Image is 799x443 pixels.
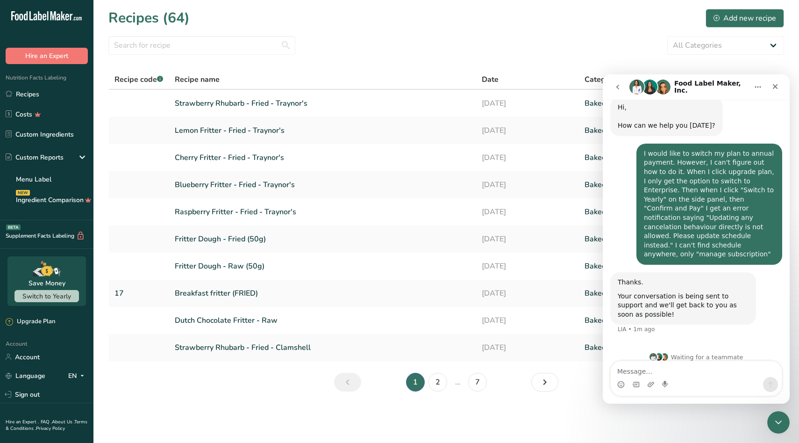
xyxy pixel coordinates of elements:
[108,7,190,29] h1: Recipes (64)
[585,94,744,113] a: Baked Goods
[108,36,295,55] input: Search for recipe
[175,283,471,303] a: Breakfast fritter (FRIED)
[482,311,573,330] a: [DATE]
[6,48,88,64] button: Hire an Expert
[175,229,471,249] a: Fritter Dough - Fried (50g)
[114,74,163,85] span: Recipe code
[585,311,744,330] a: Baked Goods
[585,229,744,249] a: Baked Goods
[175,202,471,222] a: Raspberry Fritter - Fried - Traynor's
[36,425,65,432] a: Privacy Policy
[6,368,45,384] a: Language
[531,373,558,392] a: Next page
[482,175,573,195] a: [DATE]
[52,419,74,425] a: About Us .
[767,411,790,434] iframe: Intercom live chat
[22,292,71,301] span: Switch to Yearly
[585,283,744,303] a: Baked Goods
[713,13,776,24] div: Add new recipe
[585,202,744,222] a: Baked Goods
[175,94,471,113] a: Strawberry Rhubarb - Fried - Traynor's
[706,9,784,28] button: Add new recipe
[175,74,220,85] span: Recipe name
[585,256,744,276] a: Baked Goods
[585,121,744,140] a: Baked Goods
[175,311,471,330] a: Dutch Chocolate Fritter - Raw
[468,373,487,392] a: Page 7.
[6,153,64,162] div: Custom Reports
[482,202,573,222] a: [DATE]
[482,256,573,276] a: [DATE]
[334,373,361,392] a: Previous page
[6,419,39,425] a: Hire an Expert .
[16,190,30,196] div: NEW
[428,373,447,392] a: Page 2.
[114,283,164,303] a: 17
[603,74,790,404] iframe: Intercom live chat
[585,74,616,85] span: Category
[175,338,471,357] a: Strawberry Rhubarb - Fried - Clamshell
[482,94,573,113] a: [DATE]
[68,370,88,381] div: EN
[14,290,79,302] button: Switch to Yearly
[175,175,471,195] a: Blueberry Fritter - Fried - Traynor's
[482,148,573,167] a: [DATE]
[482,74,499,85] span: Date
[6,225,21,230] div: BETA
[482,338,573,357] a: [DATE]
[6,317,55,327] div: Upgrade Plan
[585,175,744,195] a: Baked Goods
[585,148,744,167] a: Baked Goods
[482,229,573,249] a: [DATE]
[175,121,471,140] a: Lemon Fritter - Fried - Traynor's
[175,256,471,276] a: Fritter Dough - Raw (50g)
[585,338,744,357] a: Baked Goods
[175,148,471,167] a: Cherry Fritter - Fried - Traynor's
[482,121,573,140] a: [DATE]
[41,419,52,425] a: FAQ .
[6,419,87,432] a: Terms & Conditions .
[29,278,65,288] div: Save Money
[482,283,573,303] a: [DATE]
